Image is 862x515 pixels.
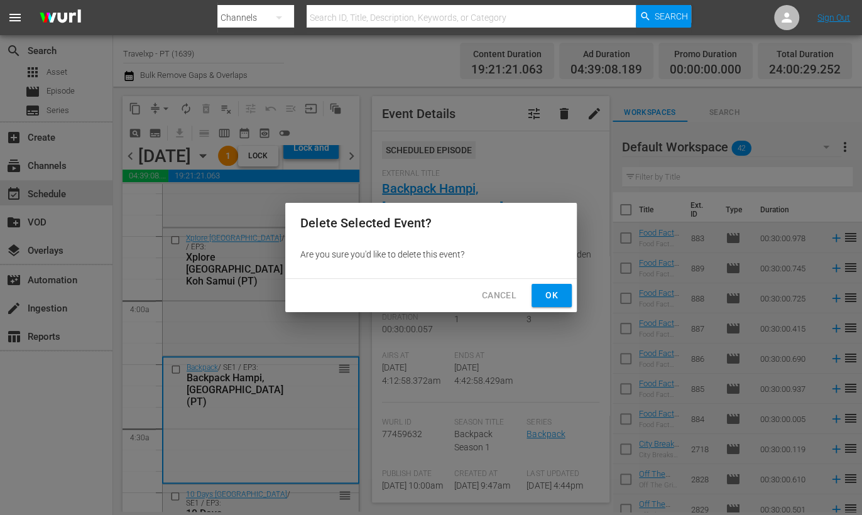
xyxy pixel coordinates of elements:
[472,284,526,307] button: Cancel
[482,288,516,303] span: Cancel
[817,13,850,23] a: Sign Out
[8,10,23,25] span: menu
[542,288,562,303] span: Ok
[532,284,572,307] button: Ok
[30,3,90,33] img: ans4CAIJ8jUAAAAAAAAAAAAAAAAAAAAAAAAgQb4GAAAAAAAAAAAAAAAAAAAAAAAAJMjXAAAAAAAAAAAAAAAAAAAAAAAAgAT5G...
[300,213,562,233] h2: Delete Selected Event?
[285,243,577,266] div: Are you sure you'd like to delete this event?
[655,5,688,28] span: Search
